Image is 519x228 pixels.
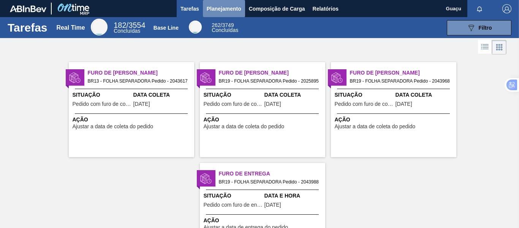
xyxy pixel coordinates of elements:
h1: Tarefas [8,23,47,32]
span: Planejamento [207,4,241,13]
span: 09/10/2025 [396,101,412,107]
span: Furo de Coleta [350,69,456,77]
span: Situação [204,192,263,200]
span: BR13 - FOLHA SEPARADORA Pedido - 2043617 [88,77,188,85]
span: 262 [212,22,220,28]
span: Furo de Coleta [219,69,325,77]
span: BR19 - FOLHA SEPARADORA Pedido - 2043988 [219,178,319,186]
span: Filtro [479,25,492,31]
span: BR19 - FOLHA SEPARADORA Pedido - 2025895 [219,77,319,85]
span: BR19 - FOLHA SEPARADORA Pedido - 2043968 [350,77,450,85]
button: Filtro [447,20,511,35]
span: Concluídas [114,28,140,34]
span: Composição de Carga [249,4,305,13]
img: Logout [502,4,511,13]
span: Pedido com furo de coleta [73,101,131,107]
div: Real Time [56,24,85,31]
span: Ação [204,116,323,124]
span: Situação [73,91,131,99]
div: Real Time [114,22,145,33]
span: Data e Hora [264,192,323,200]
span: Situação [204,91,263,99]
img: status [331,72,343,83]
div: Visão em Lista [478,40,492,54]
span: Pedido com furo de coleta [204,101,263,107]
span: Data Coleta [264,91,323,99]
span: Ação [204,217,323,225]
div: Base Line [212,23,238,33]
div: Base Line [189,21,202,33]
span: 12/10/2025 [133,101,150,107]
span: Data Coleta [396,91,454,99]
span: Data Coleta [133,91,192,99]
span: Ajustar a data de coleta do pedido [335,124,416,129]
span: 182 [114,21,126,29]
div: Visão em Cards [492,40,506,54]
span: / 3554 [114,21,145,29]
span: Furo de Coleta [88,69,194,77]
img: status [69,72,81,83]
img: status [200,173,212,184]
span: Concluídas [212,27,238,33]
span: Ajustar a data de coleta do pedido [204,124,285,129]
span: Ajustar a data de coleta do pedido [73,124,153,129]
span: / 3749 [212,22,234,28]
div: Base Line [153,25,179,31]
span: Ação [335,116,454,124]
img: status [200,72,212,83]
span: Tarefas [180,4,199,13]
span: 08/10/2025, [264,202,281,208]
span: Ação [73,116,192,124]
span: 12/10/2025 [264,101,281,107]
span: Furo de Entrega [219,170,325,178]
span: Pedido com furo de coleta [335,101,394,107]
span: Situação [335,91,394,99]
img: TNhmsLtSVTkK8tSr43FrP2fwEKptu5GPRR3wAAAABJRU5ErkJggg== [10,5,46,12]
button: Notificações [467,3,492,14]
span: Pedido com furo de entrega [204,202,263,208]
span: Relatórios [313,4,339,13]
div: Real Time [91,19,108,35]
